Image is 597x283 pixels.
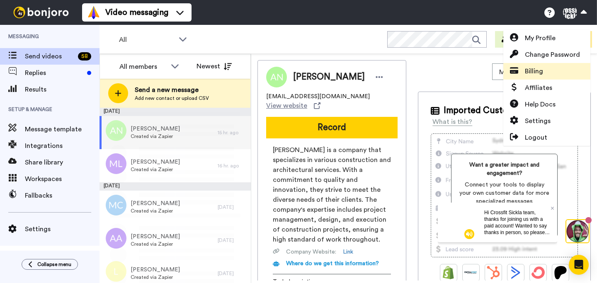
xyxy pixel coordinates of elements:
[554,266,567,279] img: Patreon
[499,67,522,77] span: Move
[105,7,168,18] span: Video messaging
[432,117,472,127] div: What is this?
[25,68,84,78] span: Replies
[286,248,336,256] span: Company Website :
[131,158,180,166] span: [PERSON_NAME]
[531,266,545,279] img: ConvertKit
[106,261,126,282] img: l.png
[131,274,180,281] span: Created via Zapier
[266,92,370,101] span: [EMAIL_ADDRESS][DOMAIN_NAME]
[131,208,180,214] span: Created via Zapier
[503,113,590,129] a: Settings
[218,162,247,169] div: 16 hr. ago
[509,266,522,279] img: ActiveCampaign
[119,35,175,45] span: All
[286,261,379,266] span: Where do we get this information?
[218,129,247,136] div: 15 hr. ago
[25,124,99,134] span: Message template
[99,182,251,191] div: [DATE]
[525,116,551,126] span: Settings
[503,30,590,46] a: My Profile
[22,259,78,270] button: Collapse menu
[525,50,580,60] span: Change Password
[1,2,23,24] img: 3183ab3e-59ed-45f6-af1c-10226f767056-1659068401.jpg
[218,237,247,244] div: [DATE]
[569,255,589,275] div: Open Intercom Messenger
[503,96,590,113] a: Help Docs
[525,66,543,76] span: Billing
[343,248,353,256] a: Link
[46,7,112,66] span: Hi Crossfit Sickla team, thanks for joining us with a paid account! Wanted to say thanks in perso...
[131,199,180,208] span: [PERSON_NAME]
[25,191,99,201] span: Fallbacks
[131,133,180,140] span: Created via Zapier
[25,51,75,61] span: Send videos
[131,266,180,274] span: [PERSON_NAME]
[273,145,391,244] span: [PERSON_NAME] is a company that specializes in various construction and architectural services. W...
[78,52,91,60] div: 58
[503,46,590,63] a: Change Password
[495,31,536,48] button: Invite
[525,99,556,109] span: Help Docs
[218,204,247,210] div: [DATE]
[266,101,320,111] a: View website
[106,228,126,249] img: aa.png
[218,270,247,277] div: [DATE]
[190,58,238,75] button: Newest
[27,27,36,36] img: mute-white.svg
[525,33,556,43] span: My Profile
[525,133,547,143] span: Logout
[131,125,180,133] span: [PERSON_NAME]
[135,95,209,102] span: Add new contact or upload CSV
[131,241,180,247] span: Created via Zapier
[131,166,180,173] span: Created via Zapier
[25,141,99,151] span: Integrations
[106,153,126,174] img: ml.png
[458,161,551,177] span: Want a greater impact and engagement?
[503,80,590,96] a: Affiliates
[458,181,551,206] span: Connect your tools to display your own customer data for more specialized messages
[25,85,99,94] span: Results
[106,120,126,141] img: an.png
[442,266,455,279] img: Shopify
[25,224,99,234] span: Settings
[99,108,251,116] div: [DATE]
[487,266,500,279] img: Hubspot
[131,232,180,241] span: [PERSON_NAME]
[293,71,365,83] span: [PERSON_NAME]
[25,157,99,167] span: Share library
[503,63,590,80] a: Billing
[444,104,541,117] span: Imported Customer Info
[135,85,209,95] span: Send a new message
[464,266,478,279] img: Ontraport
[37,261,71,268] span: Collapse menu
[87,6,100,19] img: vm-color.svg
[266,67,287,87] img: Image of Anneli Nyman
[266,101,307,111] span: View website
[503,129,590,146] a: Logout
[119,62,167,72] div: All members
[25,174,99,184] span: Workspaces
[525,83,552,93] span: Affiliates
[266,117,398,138] button: Record
[106,195,126,215] img: mc.png
[10,7,72,18] img: bj-logo-header-white.svg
